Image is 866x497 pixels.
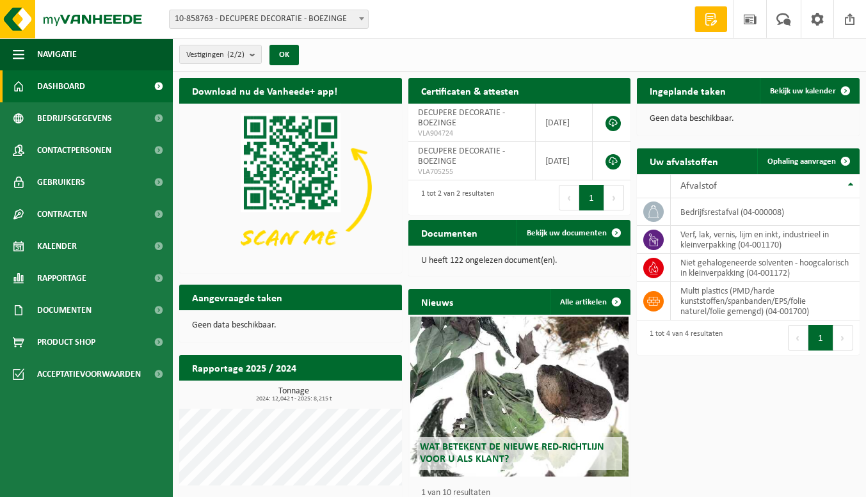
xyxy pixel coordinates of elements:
[757,148,858,174] a: Ophaling aanvragen
[415,184,494,212] div: 1 tot 2 van 2 resultaten
[37,326,95,358] span: Product Shop
[517,220,629,246] a: Bekijk uw documenten
[179,355,309,380] h2: Rapportage 2025 / 2024
[418,167,525,177] span: VLA705255
[186,387,402,402] h3: Tonnage
[307,380,401,406] a: Bekijk rapportage
[179,104,402,271] img: Download de VHEPlus App
[671,254,860,282] td: niet gehalogeneerde solventen - hoogcalorisch in kleinverpakking (04-001172)
[37,294,92,326] span: Documenten
[637,148,731,173] h2: Uw afvalstoffen
[788,325,808,351] button: Previous
[579,185,604,210] button: 1
[37,166,85,198] span: Gebruikers
[37,198,87,230] span: Contracten
[227,51,245,59] count: (2/2)
[833,325,853,351] button: Next
[408,78,532,103] h2: Certificaten & attesten
[671,282,860,320] td: multi plastics (PMD/harde kunststoffen/spanbanden/EPS/folie naturel/folie gemengd) (04-001700)
[408,289,466,314] h2: Nieuws
[637,78,739,103] h2: Ingeplande taken
[192,321,389,330] p: Geen data beschikbaar.
[37,262,86,294] span: Rapportage
[37,70,85,102] span: Dashboard
[536,104,593,142] td: [DATE]
[37,102,112,134] span: Bedrijfsgegevens
[37,38,77,70] span: Navigatie
[186,396,402,402] span: 2024: 12,042 t - 2025: 8,215 t
[767,157,836,166] span: Ophaling aanvragen
[408,220,490,245] h2: Documenten
[179,78,350,103] h2: Download nu de Vanheede+ app!
[421,256,618,265] p: U heeft 122 ongelezen document(en).
[179,45,262,64] button: Vestigingen(2/2)
[418,129,525,139] span: VLA904724
[536,142,593,180] td: [DATE]
[643,324,723,352] div: 1 tot 4 van 4 resultaten
[410,317,629,477] a: Wat betekent de nieuwe RED-richtlijn voor u als klant?
[420,442,604,464] span: Wat betekent de nieuwe RED-richtlijn voor u als klant?
[169,10,369,29] span: 10-858763 - DECUPERE DECORATIE - BOEZINGE
[680,181,717,191] span: Afvalstof
[170,10,368,28] span: 10-858763 - DECUPERE DECORATIE - BOEZINGE
[37,134,111,166] span: Contactpersonen
[37,230,77,262] span: Kalender
[760,78,858,104] a: Bekijk uw kalender
[650,114,847,123] p: Geen data beschikbaar.
[671,226,860,254] td: verf, lak, vernis, lijm en inkt, industrieel in kleinverpakking (04-001170)
[37,358,141,390] span: Acceptatievoorwaarden
[550,289,629,315] a: Alle artikelen
[604,185,624,210] button: Next
[186,45,245,65] span: Vestigingen
[179,285,295,310] h2: Aangevraagde taken
[770,87,836,95] span: Bekijk uw kalender
[559,185,579,210] button: Previous
[418,146,505,166] span: DECUPERE DECORATIE - BOEZINGE
[527,229,607,237] span: Bekijk uw documenten
[269,45,299,65] button: OK
[808,325,833,351] button: 1
[418,108,505,128] span: DECUPERE DECORATIE - BOEZINGE
[671,198,860,226] td: bedrijfsrestafval (04-000008)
